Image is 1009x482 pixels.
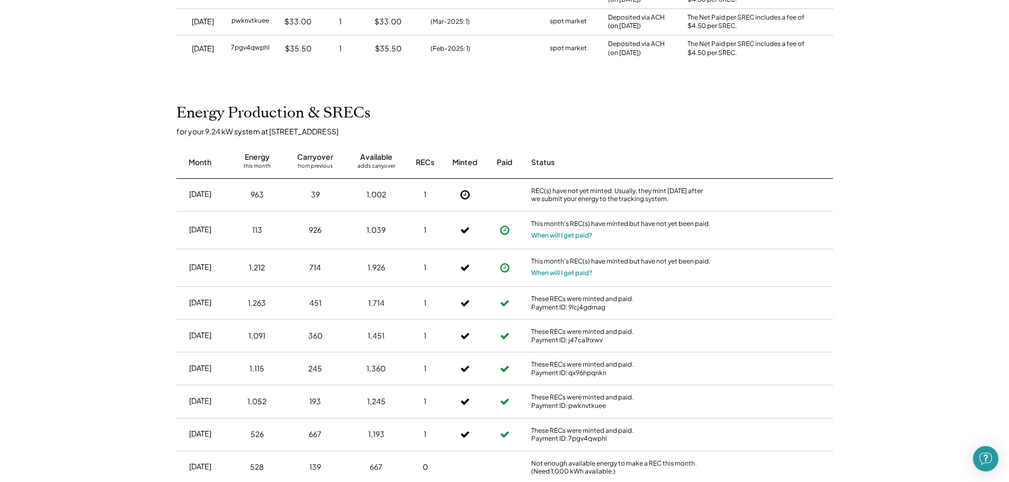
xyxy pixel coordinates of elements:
div: Deposited via ACH (on [DATE]) [608,40,665,58]
div: 113 [252,225,262,235]
div: Deposited via ACH (on [DATE]) [608,13,665,31]
div: $33.00 [374,16,401,27]
div: (Mar-2025: 1) [431,17,470,26]
div: 1 [424,189,426,200]
div: Open Intercom Messenger [973,446,998,471]
div: [DATE] [189,396,211,406]
div: 245 [308,363,322,374]
div: spot market [550,43,587,54]
div: 360 [308,331,323,341]
div: REC(s) have not yet minted. Usually, they mint [DATE] after we submit your energy to the tracking... [531,187,711,203]
div: 528 [250,462,264,472]
button: Not Yet Minted [457,187,473,203]
div: The Net Paid per SREC includes a fee of $4.50 per SREC. [687,40,809,58]
div: These RECs were minted and paid. Payment ID: j47ca1hxwv [531,328,711,344]
div: 1 [424,331,426,341]
div: This month's REC(s) have minted but have not yet been paid. [531,220,711,230]
div: 1,052 [247,396,266,407]
div: Energy [245,152,270,162]
div: Status [531,157,711,168]
h2: Energy Production & SRECs [176,104,371,122]
div: 1 [424,363,426,374]
div: spot market [550,16,587,27]
div: These RECs were minted and paid. Payment ID: qx96hpqnkn [531,360,711,377]
div: this month [244,162,271,173]
div: [DATE] [189,262,211,272]
div: These RECs were minted and paid. Payment ID: 7pgv4qwphl [531,426,711,443]
div: 1 [339,16,342,27]
div: This month's REC(s) have minted but have not yet been paid. [531,257,711,268]
div: 926 [309,225,322,235]
div: $35.50 [375,43,401,54]
div: 1,245 [367,396,386,407]
div: for your 9.24 kW system at [STREET_ADDRESS] [176,126,844,136]
div: [DATE] [189,429,211,439]
div: 1,263 [248,298,266,308]
div: Carryover [297,152,333,162]
div: 193 [309,396,321,407]
div: Minted [452,157,477,168]
div: 1 [339,43,342,54]
div: 1 [424,225,426,235]
div: 1 [424,298,426,308]
div: 1,193 [368,429,385,440]
button: When will I get paid? [531,230,593,241]
div: 1,115 [249,363,264,374]
div: 1 [424,262,426,273]
div: [DATE] [189,224,211,235]
div: 714 [309,262,321,273]
div: Month [189,157,211,168]
div: 1 [424,396,426,407]
div: 7pgv4qwphl [231,43,270,54]
div: 667 [370,462,382,472]
div: 1,212 [249,262,265,273]
button: Payment approved, but not yet initiated. [497,260,513,276]
div: 1,091 [248,331,265,341]
div: [DATE] [189,189,211,199]
div: 1 [424,429,426,440]
div: These RECs were minted and paid. Payment ID: pwknvtkuee [531,393,711,410]
div: 1,002 [367,189,386,200]
button: Payment approved, but not yet initiated. [497,222,513,238]
div: 1,451 [368,331,385,341]
div: Not enough available energy to make a REC this month. (Need 1,000 kWh available.) [531,459,711,476]
div: 1,926 [368,262,385,273]
button: When will I get paid? [531,268,593,278]
div: $35.50 [285,43,311,54]
div: [DATE] [189,363,211,374]
div: from previous [298,162,333,173]
div: Available [360,152,392,162]
div: pwknvtkuee [231,16,269,27]
div: 0 [423,462,428,472]
div: 526 [251,429,264,440]
div: 1,714 [368,298,385,308]
div: RECs [416,157,434,168]
div: (Feb-2025: 1) [431,44,470,53]
div: adds carryover [358,162,395,173]
div: [DATE] [189,297,211,308]
div: The Net Paid per SREC includes a fee of $4.50 per SREC. [687,13,809,31]
div: 667 [309,429,322,440]
div: [DATE] [192,16,214,27]
div: [DATE] [192,43,214,54]
div: [DATE] [189,330,211,341]
div: $33.00 [284,16,311,27]
div: 139 [309,462,321,472]
div: These RECs were minted and paid. Payment ID: 9lcj4gdmag [531,295,711,311]
div: 451 [309,298,322,308]
div: 1,360 [367,363,386,374]
div: [DATE] [189,461,211,472]
div: Paid [497,157,512,168]
div: 1,039 [367,225,386,235]
div: 39 [311,189,320,200]
div: 963 [251,189,264,200]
